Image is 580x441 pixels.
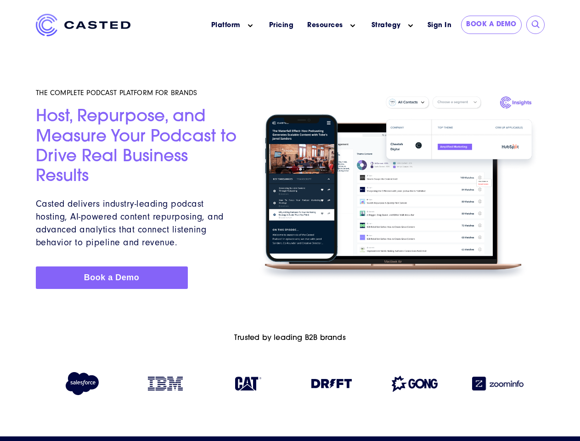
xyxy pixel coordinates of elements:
[36,198,224,248] span: Casted delivers industry-leading podcast hosting, AI-powered content repurposing, and advanced an...
[461,16,522,34] a: Book a Demo
[392,376,438,392] img: Gong logo
[148,377,183,390] img: IBM logo
[252,92,544,286] img: Homepage Hero
[235,377,261,390] img: Caterpillar logo
[307,21,343,30] a: Resources
[269,21,294,30] a: Pricing
[36,266,188,289] a: Book a Demo
[36,88,242,97] h5: THE COMPLETE PODCAST PLATFORM FOR BRANDS
[36,14,130,36] img: Casted_Logo_Horizontal_FullColor_PUR_BLUE
[144,14,422,37] nav: Main menu
[422,16,457,35] a: Sign In
[36,107,242,187] h2: Host, Repurpose, and Measure Your Podcast to Drive Real Business Results
[36,334,545,343] h6: Trusted by leading B2B brands
[84,273,140,282] span: Book a Demo
[372,21,401,30] a: Strategy
[62,372,102,395] img: Salesforce logo
[211,21,241,30] a: Platform
[472,377,524,390] img: Zoominfo logo
[531,20,541,29] input: Submit
[311,379,352,388] img: Drift logo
